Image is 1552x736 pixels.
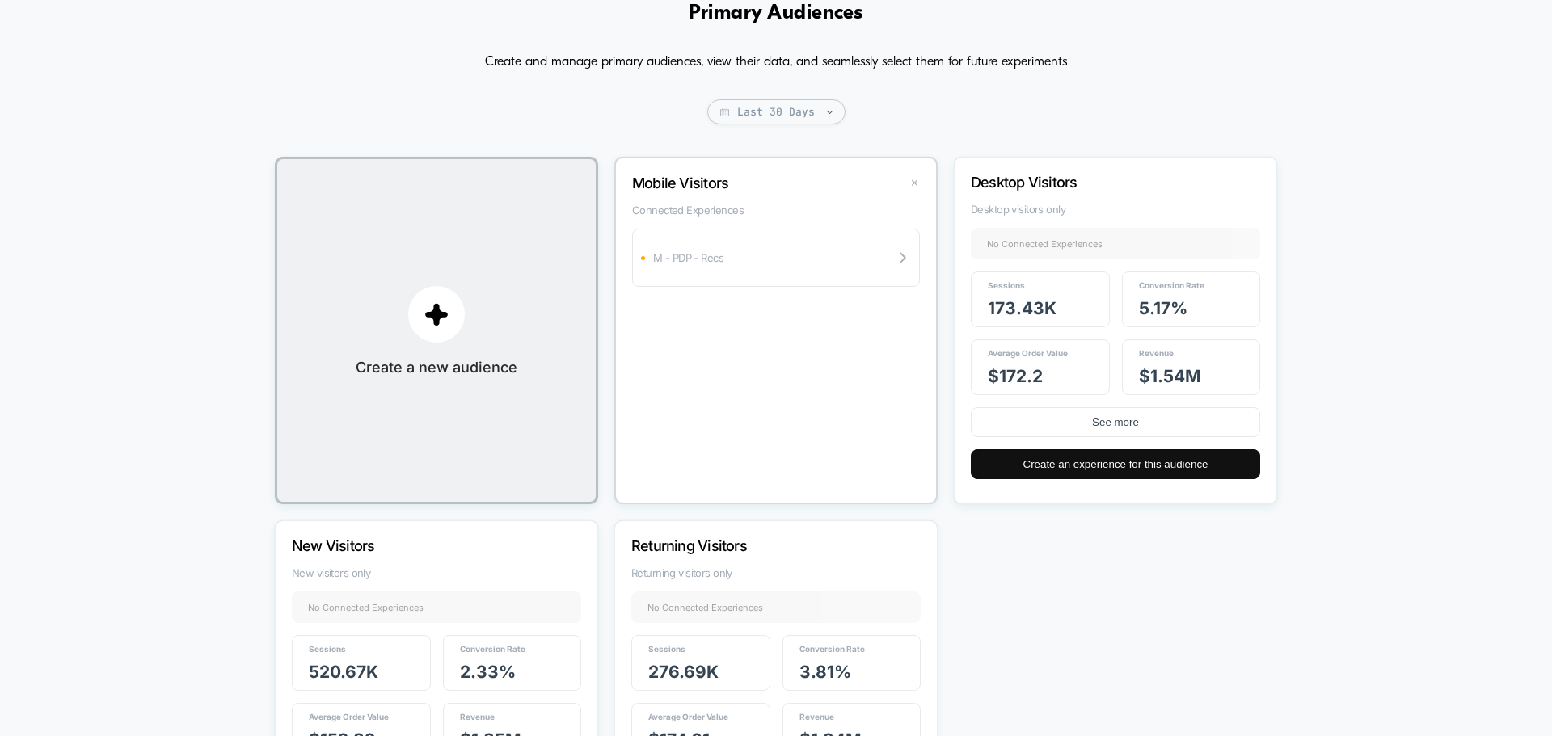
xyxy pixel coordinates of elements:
span: 2.33 % [460,662,516,682]
span: Conversion Rate [460,644,525,654]
p: Returning Visitors [631,537,877,554]
img: end [827,111,833,114]
button: plusCreate a new audience [275,157,598,504]
button: See more [971,407,1260,437]
span: New visitors only [292,566,581,579]
span: 5.17 % [1139,298,1187,318]
span: Connected Experiences [632,204,920,217]
span: Create a new audience [356,359,517,376]
button: ✕ [900,175,929,191]
span: 3.81 % [799,662,851,682]
span: Sessions [309,644,346,654]
span: Average Order Value [988,348,1068,358]
span: Returning visitors only [631,566,921,579]
p: Mobile Visitors [632,175,877,191]
span: Average Order Value [648,712,728,721]
span: Conversion Rate [1139,280,1204,290]
p: New Visitors [292,537,538,554]
span: Revenue [1139,348,1174,358]
p: Create and manage primary audiences, view their data, and seamlessly select them for future exper... [485,49,1067,75]
h1: Primary Audiences [689,2,862,25]
span: $ 1.54M [1139,366,1201,386]
span: Average Order Value [309,712,389,721]
p: Desktop Visitors [971,174,1217,191]
img: plus [424,302,449,326]
span: Revenue [460,712,495,721]
button: ✕ [905,176,924,190]
span: 276.69k [648,662,719,682]
span: Last 30 Days [707,99,846,124]
span: Sessions [988,280,1025,290]
span: Conversion Rate [799,644,865,654]
span: Revenue [799,712,834,721]
span: Sessions [648,644,685,654]
div: M - PDP - Recs [641,251,723,264]
button: Create an experience for this audience [971,449,1260,479]
span: 173.43k [988,298,1056,318]
span: Desktop visitors only [971,203,1260,216]
span: 520.67k [309,662,378,682]
span: $ 172.2 [988,366,1043,386]
img: calendar [720,108,729,116]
